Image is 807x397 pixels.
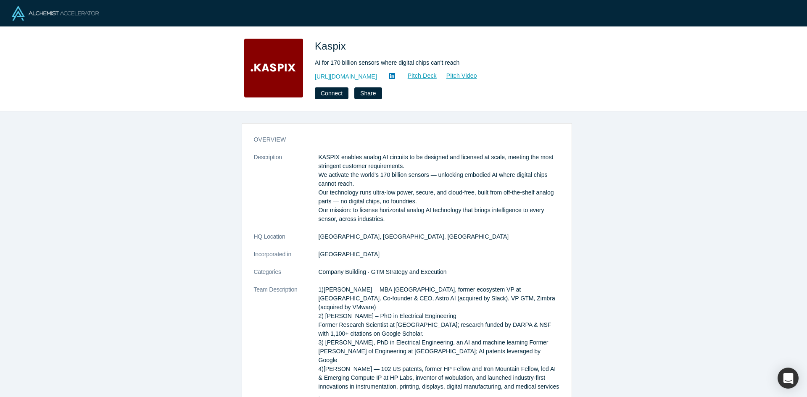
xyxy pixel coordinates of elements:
dd: [GEOGRAPHIC_DATA], [GEOGRAPHIC_DATA], [GEOGRAPHIC_DATA] [319,232,560,241]
button: Share [354,87,382,99]
dt: Incorporated in [254,250,319,268]
a: Pitch Deck [398,71,437,81]
a: [URL][DOMAIN_NAME] [315,72,377,81]
span: Kaspix [315,40,349,52]
dt: Categories [254,268,319,285]
p: KASPIX enables analog AI circuits to be designed and licensed at scale, meeting the most stringen... [319,153,560,223]
dt: HQ Location [254,232,319,250]
h3: overview [254,135,548,144]
a: Pitch Video [437,71,477,81]
img: Kaspix's Logo [244,39,303,97]
span: Company Building · GTM Strategy and Execution [319,268,447,275]
div: AI for 170 billion sensors where digital chips can't reach [315,58,550,67]
dd: [GEOGRAPHIC_DATA] [319,250,560,259]
button: Connect [315,87,348,99]
dt: Description [254,153,319,232]
img: Alchemist Logo [12,6,99,21]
